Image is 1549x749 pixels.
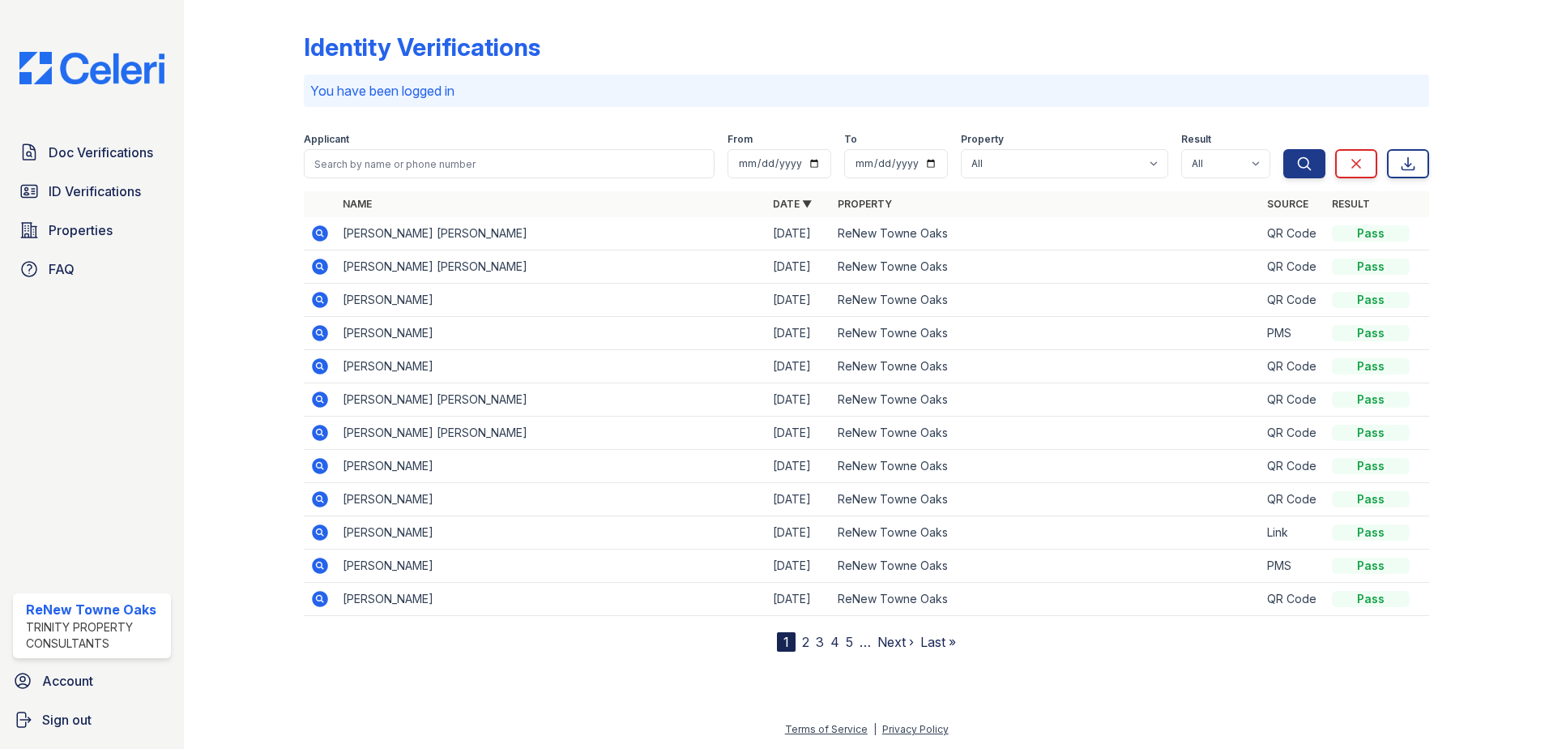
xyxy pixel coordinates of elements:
[831,417,1261,450] td: ReNew Towne Oaks
[13,214,171,246] a: Properties
[336,450,766,483] td: [PERSON_NAME]
[831,284,1261,317] td: ReNew Towne Oaks
[1261,417,1325,450] td: QR Code
[1332,458,1410,474] div: Pass
[336,317,766,350] td: [PERSON_NAME]
[336,483,766,516] td: [PERSON_NAME]
[49,143,153,162] span: Doc Verifications
[343,198,372,210] a: Name
[766,450,831,483] td: [DATE]
[26,600,164,619] div: ReNew Towne Oaks
[304,32,540,62] div: Identity Verifications
[860,632,871,652] span: …
[336,383,766,417] td: [PERSON_NAME] [PERSON_NAME]
[920,634,956,650] a: Last »
[1332,325,1410,341] div: Pass
[336,516,766,550] td: [PERSON_NAME]
[1261,250,1325,284] td: QR Code
[1332,491,1410,507] div: Pass
[336,217,766,250] td: [PERSON_NAME] [PERSON_NAME]
[846,634,853,650] a: 5
[766,516,831,550] td: [DATE]
[831,583,1261,616] td: ReNew Towne Oaks
[1261,583,1325,616] td: QR Code
[831,516,1261,550] td: ReNew Towne Oaks
[766,350,831,383] td: [DATE]
[1332,392,1410,408] div: Pass
[844,133,857,146] label: To
[1261,350,1325,383] td: QR Code
[26,619,164,652] div: Trinity Property Consultants
[766,417,831,450] td: [DATE]
[13,253,171,285] a: FAQ
[766,383,831,417] td: [DATE]
[831,383,1261,417] td: ReNew Towne Oaks
[1332,292,1410,308] div: Pass
[13,175,171,208] a: ID Verifications
[1261,317,1325,350] td: PMS
[1332,225,1410,242] div: Pass
[6,704,177,736] a: Sign out
[1332,558,1410,574] div: Pass
[785,723,868,735] a: Terms of Service
[49,182,141,201] span: ID Verifications
[1261,516,1325,550] td: Link
[304,133,349,146] label: Applicant
[831,483,1261,516] td: ReNew Towne Oaks
[777,632,796,652] div: 1
[1261,217,1325,250] td: QR Code
[1261,284,1325,317] td: QR Code
[336,417,766,450] td: [PERSON_NAME] [PERSON_NAME]
[882,723,949,735] a: Privacy Policy
[877,634,914,650] a: Next ›
[336,250,766,284] td: [PERSON_NAME] [PERSON_NAME]
[766,217,831,250] td: [DATE]
[1332,259,1410,275] div: Pass
[728,133,753,146] label: From
[766,284,831,317] td: [DATE]
[1261,483,1325,516] td: QR Code
[42,671,93,691] span: Account
[336,583,766,616] td: [PERSON_NAME]
[1332,358,1410,374] div: Pass
[831,250,1261,284] td: ReNew Towne Oaks
[831,217,1261,250] td: ReNew Towne Oaks
[766,250,831,284] td: [DATE]
[831,317,1261,350] td: ReNew Towne Oaks
[1481,684,1533,733] iframe: chat widget
[766,550,831,583] td: [DATE]
[1332,591,1410,607] div: Pass
[1181,133,1211,146] label: Result
[42,710,92,730] span: Sign out
[1261,550,1325,583] td: PMS
[1332,524,1410,541] div: Pass
[873,723,877,735] div: |
[13,136,171,169] a: Doc Verifications
[1261,383,1325,417] td: QR Code
[1332,198,1370,210] a: Result
[766,583,831,616] td: [DATE]
[304,149,715,178] input: Search by name or phone number
[773,198,812,210] a: Date ▼
[336,284,766,317] td: [PERSON_NAME]
[831,550,1261,583] td: ReNew Towne Oaks
[831,350,1261,383] td: ReNew Towne Oaks
[831,450,1261,483] td: ReNew Towne Oaks
[961,133,1004,146] label: Property
[49,220,113,240] span: Properties
[6,665,177,697] a: Account
[336,550,766,583] td: [PERSON_NAME]
[6,52,177,84] img: CE_Logo_Blue-a8612792a0a2168367f1c8372b55b34899dd931a85d93a1a3d3e32e68fde9ad4.png
[310,81,1423,101] p: You have been logged in
[1332,425,1410,441] div: Pass
[802,634,809,650] a: 2
[838,198,892,210] a: Property
[336,350,766,383] td: [PERSON_NAME]
[830,634,839,650] a: 4
[766,483,831,516] td: [DATE]
[49,259,75,279] span: FAQ
[766,317,831,350] td: [DATE]
[1267,198,1308,210] a: Source
[816,634,824,650] a: 3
